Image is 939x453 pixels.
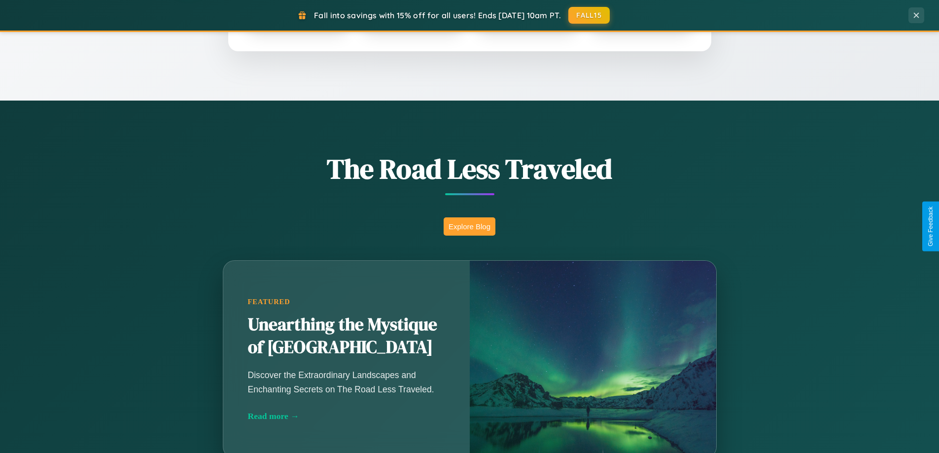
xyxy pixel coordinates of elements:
div: Featured [248,298,445,306]
h1: The Road Less Traveled [174,150,765,188]
button: FALL15 [568,7,610,24]
h2: Unearthing the Mystique of [GEOGRAPHIC_DATA] [248,314,445,359]
span: Fall into savings with 15% off for all users! Ends [DATE] 10am PT. [314,10,561,20]
div: Read more → [248,411,445,421]
button: Explore Blog [444,217,495,236]
div: Give Feedback [927,207,934,246]
p: Discover the Extraordinary Landscapes and Enchanting Secrets on The Road Less Traveled. [248,368,445,396]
